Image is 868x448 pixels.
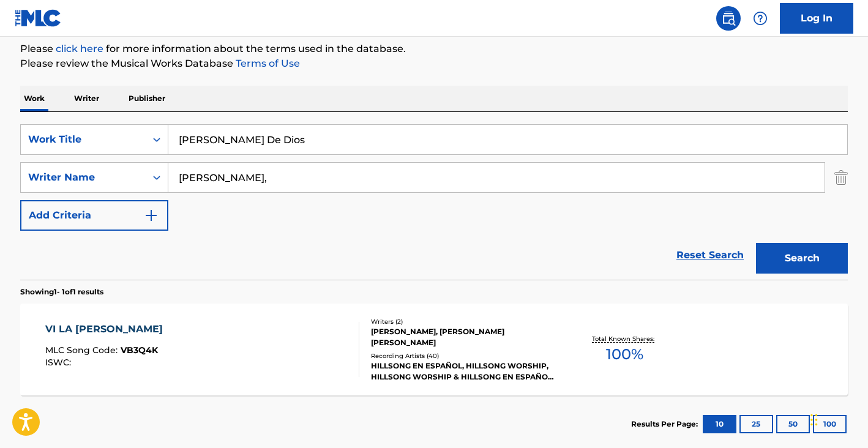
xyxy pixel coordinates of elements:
p: Work [20,86,48,111]
span: ISWC : [45,357,74,368]
p: Please for more information about the terms used in the database. [20,42,848,56]
div: Writers ( 2 ) [371,317,556,326]
img: help [753,11,768,26]
a: Reset Search [670,242,750,269]
img: MLC Logo [15,9,62,27]
a: click here [56,43,103,54]
img: Delete Criterion [834,162,848,193]
div: Writer Name [28,170,138,185]
button: 25 [739,415,773,433]
p: Results Per Page: [631,419,701,430]
p: Publisher [125,86,169,111]
div: Help [748,6,773,31]
a: Public Search [716,6,741,31]
button: Add Criteria [20,200,168,231]
a: VI LA [PERSON_NAME]MLC Song Code:VB3Q4KISWC:Writers (2)[PERSON_NAME], [PERSON_NAME] [PERSON_NAME]... [20,304,848,395]
div: HILLSONG EN ESPAÑOL, HILLSONG WORSHIP, HILLSONG WORSHIP & HILLSONG EN ESPAÑOL & [PERSON_NAME], [G... [371,360,556,383]
button: Search [756,243,848,274]
button: 50 [776,415,810,433]
button: 10 [703,415,736,433]
span: MLC Song Code : [45,345,121,356]
a: Log In [780,3,853,34]
div: Drag [810,401,818,438]
img: 9d2ae6d4665cec9f34b9.svg [144,208,159,223]
div: Work Title [28,132,138,147]
div: Recording Artists ( 40 ) [371,351,556,360]
p: Please review the Musical Works Database [20,56,848,71]
p: Showing 1 - 1 of 1 results [20,286,103,297]
span: VB3Q4K [121,345,158,356]
div: [PERSON_NAME], [PERSON_NAME] [PERSON_NAME] [371,326,556,348]
iframe: Chat Widget [807,389,868,448]
img: search [721,11,736,26]
form: Search Form [20,124,848,280]
div: VI LA [PERSON_NAME] [45,322,169,337]
p: Writer [70,86,103,111]
p: Total Known Shares: [592,334,657,343]
a: Terms of Use [233,58,300,69]
span: 100 % [606,343,643,365]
